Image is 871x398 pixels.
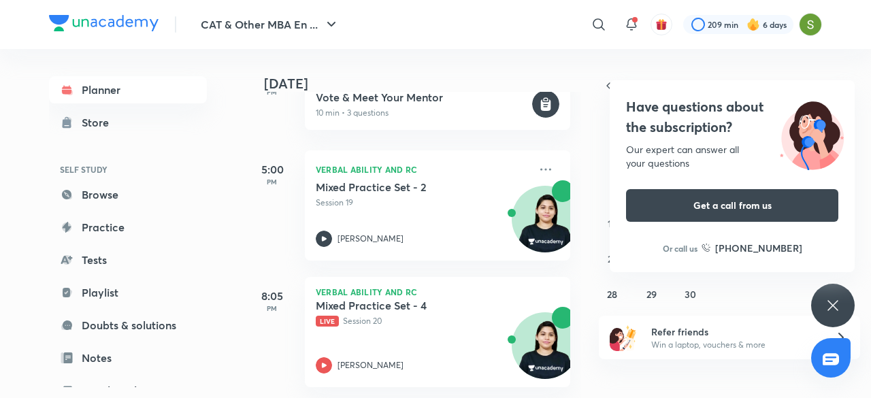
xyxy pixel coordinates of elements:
[245,161,299,178] h5: 5:00
[626,143,838,170] div: Our expert can answer all your questions
[49,158,207,181] h6: SELF STUDY
[646,288,657,301] abbr: September 29, 2025
[49,15,159,35] a: Company Logo
[607,288,617,301] abbr: September 28, 2025
[640,283,662,305] button: September 29, 2025
[708,77,752,95] span: [DATE]
[715,241,802,255] h6: [PHONE_NUMBER]
[602,248,623,269] button: September 21, 2025
[602,283,623,305] button: September 28, 2025
[512,320,578,385] img: Avatar
[680,283,702,305] button: September 30, 2025
[245,88,299,96] p: PM
[702,241,802,255] a: [PHONE_NUMBER]
[651,339,819,351] p: Win a laptop, vouchers & more
[608,217,617,230] abbr: September 14, 2025
[49,279,207,306] a: Playlist
[602,212,623,234] button: September 14, 2025
[618,76,841,95] button: [DATE]
[663,242,697,254] p: Or call us
[264,76,584,92] h4: [DATE]
[338,359,404,371] p: [PERSON_NAME]
[245,178,299,186] p: PM
[316,315,529,327] p: Session 20
[316,161,529,178] p: Verbal Ability and RC
[316,288,559,296] p: Verbal Ability and RC
[655,18,668,31] img: avatar
[685,288,696,301] abbr: September 30, 2025
[626,189,838,222] button: Get a call from us
[769,97,855,170] img: ttu_illustration_new.svg
[338,233,404,245] p: [PERSON_NAME]
[49,15,159,31] img: Company Logo
[626,97,838,137] h4: Have questions about the subscription?
[316,90,529,104] h5: Vote & Meet Your Mentor
[651,14,672,35] button: avatar
[49,181,207,208] a: Browse
[193,11,348,38] button: CAT & Other MBA En ...
[316,316,339,327] span: Live
[316,107,529,119] p: 10 min • 3 questions
[651,325,819,339] h6: Refer friends
[316,180,485,194] h5: Mixed Practice Set - 2
[608,252,617,265] abbr: September 21, 2025
[49,312,207,339] a: Doubts & solutions
[82,114,117,131] div: Store
[49,344,207,371] a: Notes
[49,76,207,103] a: Planner
[799,13,822,36] img: Samridhi Vij
[316,197,529,209] p: Session 19
[49,214,207,241] a: Practice
[49,109,207,136] a: Store
[602,177,623,199] button: September 7, 2025
[245,288,299,304] h5: 8:05
[512,193,578,259] img: Avatar
[610,324,637,351] img: referral
[49,246,207,273] a: Tests
[245,304,299,312] p: PM
[746,18,760,31] img: streak
[316,299,485,312] h5: Mixed Practice Set - 4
